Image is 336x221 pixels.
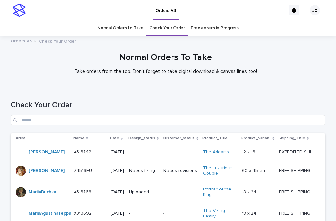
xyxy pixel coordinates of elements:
p: Artist [16,135,26,142]
p: - [163,190,198,195]
a: The Addams [203,149,229,155]
p: Take orders from the top. Don't forget to take digital download & canvas lines too! [37,68,294,75]
p: - [129,211,158,216]
p: Product_Title [202,135,228,142]
a: Orders V3 [11,37,32,44]
p: FREE SHIPPING - preview in 1-2 business days, after your approval delivery will take 6-10 busines... [279,167,316,173]
p: #313742 [74,148,93,155]
p: Date [110,135,119,142]
p: FREE SHIPPING - preview in 1-2 business days, after your approval delivery will take 5-10 b.d. [279,188,316,195]
a: Portrait of the King [203,187,237,198]
a: Normal Orders to Take [97,21,144,36]
p: [DATE] [111,190,124,195]
h1: Normal Orders To Take [8,52,323,63]
p: [DATE] [111,168,124,173]
p: 18 x 24 [242,188,258,195]
p: Needs fixing [129,168,158,173]
p: 18 x 24 [242,209,258,216]
p: [DATE] [111,149,124,155]
h1: Check Your Order [11,101,325,110]
p: 60 x 45 cm [242,167,266,173]
p: Name [73,135,84,142]
p: #313692 [74,209,93,216]
p: - [129,149,158,155]
tr: [PERSON_NAME] #4516EU#4516EU [DATE]Needs fixingNeeds revisionsThe Luxurious Couple 60 x 45 cm60 x... [11,160,325,181]
a: [PERSON_NAME] [29,168,65,173]
div: JE [310,5,320,15]
input: Search [11,115,325,125]
a: [PERSON_NAME] [29,149,65,155]
tr: MariiaBuchka #313768#313768 [DATE]Uploaded-Portrait of the King 18 x 2418 x 24 FREE SHIPPING - pr... [11,181,325,203]
p: #313768 [74,188,93,195]
p: Customer_status [163,135,195,142]
p: EXPEDITED SHIPPING - preview in 1 business day; delivery up to 5 business days after your approval. [279,148,316,155]
p: - [163,149,198,155]
a: The Luxurious Couple [203,165,237,176]
a: Check Your Order [149,21,185,36]
p: Uploaded [129,190,158,195]
p: Product_Variant [241,135,271,142]
p: Check Your Order [39,37,76,44]
p: Needs revisions [163,168,198,173]
a: MariaAgustinaTeppa [29,211,71,216]
a: MariiaBuchka [29,190,56,195]
p: [DATE] [111,211,124,216]
p: 12 x 16 [242,148,257,155]
p: Design_status [128,135,155,142]
a: The Viking Family [203,208,237,219]
img: stacker-logo-s-only.png [13,4,26,17]
p: - [163,211,198,216]
p: #4516EU [74,167,93,173]
p: Shipping_Title [279,135,305,142]
a: Freelancers in Progress [191,21,239,36]
p: FREE SHIPPING - preview in 1-2 business days, after your approval delivery will take 5-10 b.d. [279,209,316,216]
tr: [PERSON_NAME] #313742#313742 [DATE]--The Addams 12 x 1612 x 16 EXPEDITED SHIPPING - preview in 1 ... [11,144,325,160]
